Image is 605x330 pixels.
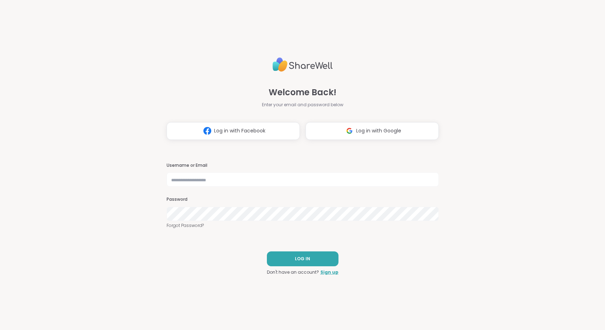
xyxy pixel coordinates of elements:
[262,102,343,108] span: Enter your email and password below
[201,124,214,137] img: ShareWell Logomark
[269,86,336,99] span: Welcome Back!
[167,197,439,203] h3: Password
[356,127,401,135] span: Log in with Google
[306,122,439,140] button: Log in with Google
[267,251,338,266] button: LOG IN
[273,55,333,75] img: ShareWell Logo
[343,124,356,137] img: ShareWell Logomark
[167,222,439,229] a: Forgot Password?
[214,127,265,135] span: Log in with Facebook
[295,256,310,262] span: LOG IN
[167,163,439,169] h3: Username or Email
[167,122,300,140] button: Log in with Facebook
[320,269,338,275] a: Sign up
[267,269,319,275] span: Don't have an account?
